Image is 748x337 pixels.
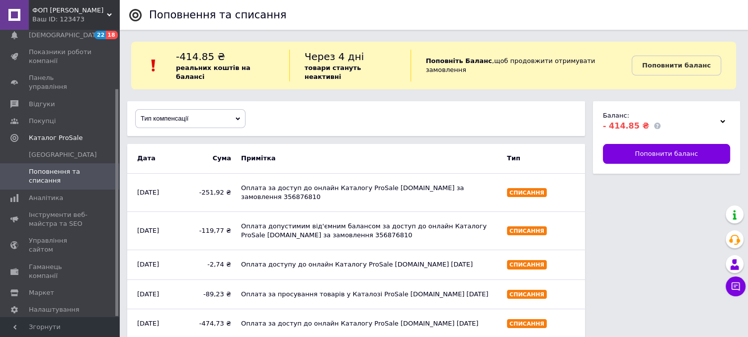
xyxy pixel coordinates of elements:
[29,288,54,297] span: Маркет
[29,31,102,40] span: [DEMOGRAPHIC_DATA]
[176,64,250,80] b: реальних коштів на балансі
[509,291,544,298] span: Списання
[137,227,159,234] time: [DATE]
[29,100,55,109] span: Відгуки
[137,290,159,298] time: [DATE]
[29,167,92,185] span: Поповнення та списання
[189,290,232,299] span: -89,23 ₴
[635,149,698,158] span: Поповнити баланс
[189,226,232,235] span: -119,77 ₴
[94,31,106,39] span: 22
[411,50,632,81] div: , щоб продовжити отримувати замовлення
[305,64,361,80] b: товари стануть неактивні
[305,51,364,63] span: Через 4 дні
[632,56,721,75] a: Поповнити баланс
[29,48,92,66] span: Показники роботи компанії
[603,112,629,119] span: Баланс:
[189,260,232,269] span: -2,74 ₴
[509,228,544,234] span: Списання
[29,236,92,254] span: Управління сайтом
[502,149,580,168] b: Тип
[236,314,502,333] div: Оплата за доступ до онлайн Каталогу ProSale [DOMAIN_NAME] [DATE]
[29,73,92,91] span: Панель управління
[137,320,159,327] time: [DATE]
[29,134,83,142] span: Каталог ProSale
[176,51,225,63] span: -414.85 ₴
[236,217,502,245] div: Оплата допустимим від'ємним балансом за доступ до онлайн Каталогу ProSale [DOMAIN_NAME] за замовл...
[137,189,159,196] time: [DATE]
[236,149,502,168] b: Примітка
[149,10,286,20] div: Поповнення та списання
[132,149,184,168] b: Дата
[603,144,730,164] a: Поповнити баланс
[29,117,56,126] span: Покупці
[509,190,544,196] span: Списання
[29,305,80,314] span: Налаштування
[236,255,502,274] div: Оплата доступу до онлайн Каталогу ProSale [DOMAIN_NAME] [DATE]
[236,285,502,304] div: Оплата за просування товарів у Каталозі ProSale [DOMAIN_NAME] [DATE]
[29,210,92,228] span: Інструменти веб-майстра та SEO
[146,58,161,73] img: :exclamation:
[29,150,97,159] span: [GEOGRAPHIC_DATA]
[189,154,232,163] span: Cума
[642,62,711,69] b: Поповнити баланс
[603,121,649,131] span: - 414.85 ₴
[236,179,502,206] div: Оплата за доступ до онлайн Каталогу ProSale [DOMAIN_NAME] за замовлення 356876810
[189,319,232,328] span: -474,73 ₴
[137,261,159,268] time: [DATE]
[426,57,492,65] b: Поповніть Баланс
[136,110,245,128] div: Тип компенсації
[189,188,232,197] span: -251,92 ₴
[29,194,63,202] span: Аналітика
[32,6,107,15] span: ФОП Питлюк Руслан Ярославович
[509,262,544,268] span: Списання
[29,263,92,280] span: Гаманець компанії
[509,321,544,327] span: Списання
[32,15,119,24] div: Ваш ID: 123473
[106,31,117,39] span: 18
[726,276,746,296] button: Чат з покупцем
